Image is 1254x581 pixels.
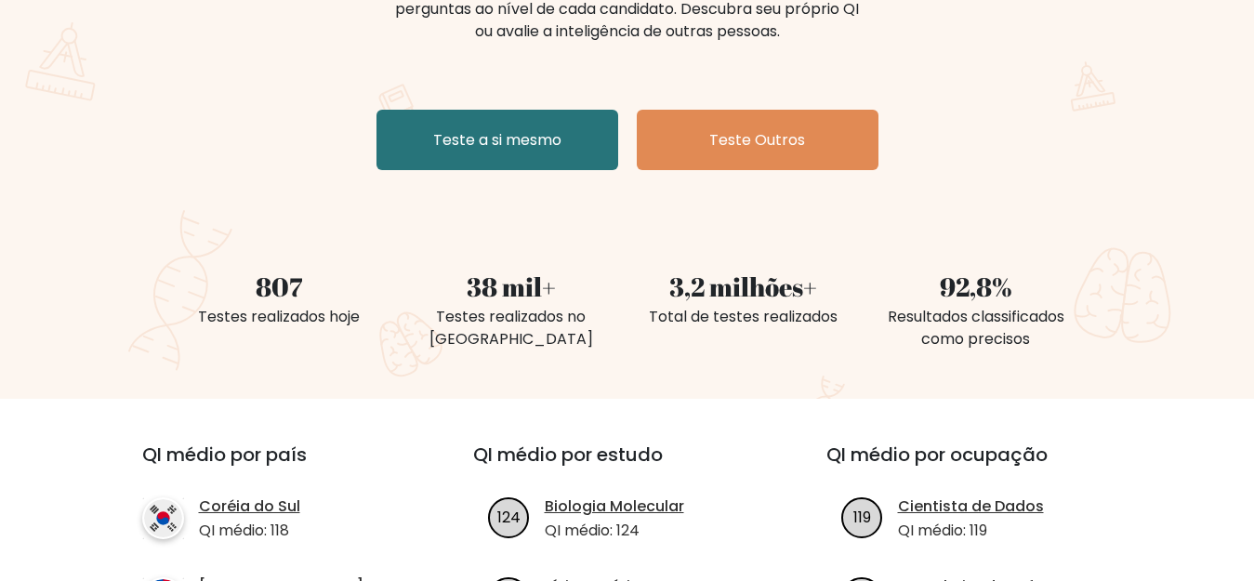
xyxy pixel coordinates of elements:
font: 92,8% [940,269,1012,304]
font: Coréia do Sul [199,495,300,517]
font: QI médio por estudo [473,442,663,468]
text: 119 [853,507,871,528]
font: Total de testes realizados [649,306,838,327]
font: Biologia Molecular [545,495,684,517]
a: Teste Outros [637,110,878,170]
font: Testes realizados no [GEOGRAPHIC_DATA] [429,306,593,350]
font: QI médio por ocupação [826,442,1048,468]
font: Teste Outros [709,129,805,151]
a: Teste a si mesmo [376,110,618,170]
font: QI médio: 118 [199,520,289,541]
a: Biologia Molecular [545,495,684,518]
font: 807 [256,269,302,304]
font: QI médio: 119 [898,520,987,541]
font: 3,2 milhões+ [669,269,817,304]
font: Teste a si mesmo [433,129,561,151]
font: Cientista de Dados [898,495,1044,517]
a: Cientista de Dados [898,495,1044,518]
font: Resultados classificados como precisos [888,306,1064,350]
font: 38 mil+ [467,269,556,304]
text: 124 [497,507,521,528]
font: QI médio por país [142,442,307,468]
font: QI médio: 124 [545,520,640,541]
font: Testes realizados hoje [198,306,360,327]
a: Coréia do Sul [199,495,300,518]
img: país [142,497,184,539]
